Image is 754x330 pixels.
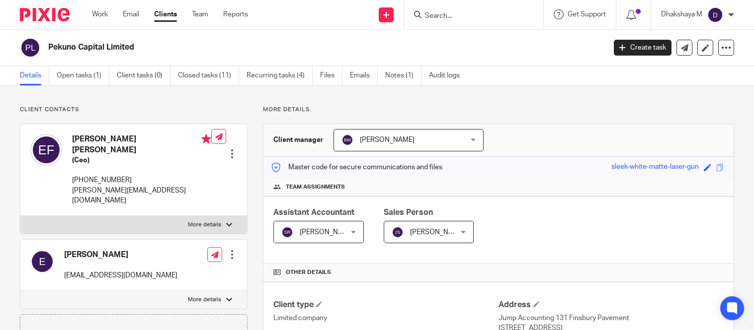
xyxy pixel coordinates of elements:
[300,229,354,236] span: [PERSON_NAME]
[499,313,724,323] p: Jump Accounting 131 Finsbury Pavement
[499,300,724,310] h4: Address
[661,9,702,19] p: Dhakshaya M
[30,134,62,166] img: svg%3E
[178,66,239,85] a: Closed tasks (11)
[384,208,433,216] span: Sales Person
[72,134,211,155] h4: [PERSON_NAME] [PERSON_NAME]
[273,300,499,310] h4: Client type
[320,66,342,85] a: Files
[188,296,221,304] p: More details
[188,221,221,229] p: More details
[201,134,211,144] i: Primary
[72,186,211,206] p: [PERSON_NAME][EMAIL_ADDRESS][DOMAIN_NAME]
[30,250,54,273] img: svg%3E
[424,12,513,21] input: Search
[707,7,723,23] img: svg%3E
[57,66,109,85] a: Open tasks (1)
[281,226,293,238] img: svg%3E
[273,208,354,216] span: Assistant Accountant
[247,66,313,85] a: Recurring tasks (4)
[429,66,467,85] a: Audit logs
[72,155,211,165] h5: (Ceo)
[341,134,353,146] img: svg%3E
[271,162,442,172] p: Master code for secure communications and files
[385,66,421,85] a: Notes (1)
[360,136,415,143] span: [PERSON_NAME]
[20,37,41,58] img: svg%3E
[273,313,499,323] p: Limited company
[223,9,248,19] a: Reports
[392,226,404,238] img: svg%3E
[263,106,734,114] p: More details
[614,40,671,56] a: Create task
[350,66,378,85] a: Emails
[123,9,139,19] a: Email
[92,9,108,19] a: Work
[20,66,49,85] a: Details
[611,162,699,173] div: sleek-white-matte-laser-gun
[48,42,489,53] h2: Pekuno Capital Limited
[410,229,465,236] span: [PERSON_NAME]
[273,135,324,145] h3: Client manager
[286,268,331,276] span: Other details
[64,250,177,260] h4: [PERSON_NAME]
[286,183,345,191] span: Team assignments
[72,175,211,185] p: [PHONE_NUMBER]
[117,66,170,85] a: Client tasks (0)
[192,9,208,19] a: Team
[20,8,70,21] img: Pixie
[20,106,248,114] p: Client contacts
[568,11,606,18] span: Get Support
[154,9,177,19] a: Clients
[64,270,177,280] p: [EMAIL_ADDRESS][DOMAIN_NAME]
